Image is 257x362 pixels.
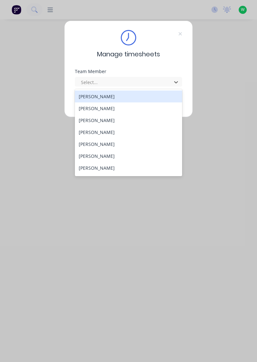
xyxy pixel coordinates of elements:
span: Manage timesheets [97,49,160,59]
div: [PERSON_NAME] [75,174,182,186]
div: [PERSON_NAME] [75,162,182,174]
div: [PERSON_NAME] [75,102,182,114]
div: Team Member [75,69,182,74]
div: [PERSON_NAME] [75,138,182,150]
div: [PERSON_NAME] [75,90,182,102]
div: [PERSON_NAME] [75,126,182,138]
div: [PERSON_NAME] [75,114,182,126]
div: [PERSON_NAME] [75,150,182,162]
